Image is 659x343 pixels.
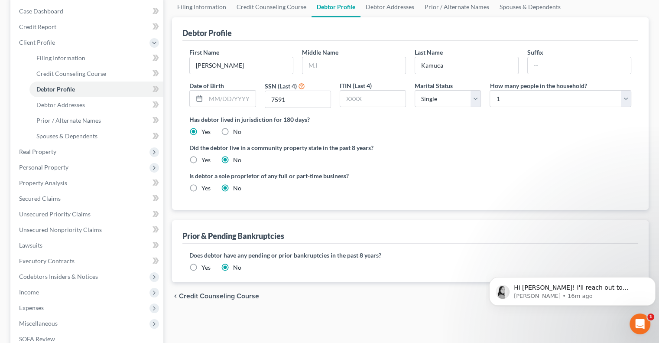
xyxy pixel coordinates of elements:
[36,85,75,93] span: Debtor Profile
[201,184,211,193] label: Yes
[19,320,58,327] span: Miscellaneous
[12,175,163,191] a: Property Analysis
[490,81,587,90] label: How many people in the household?
[265,82,297,91] label: SSN (Last 4)
[486,259,659,320] iframe: Intercom notifications message
[340,81,372,90] label: ITIN (Last 4)
[182,28,232,38] div: Debtor Profile
[302,48,338,57] label: Middle Name
[182,231,284,241] div: Prior & Pending Bankruptcies
[19,273,98,280] span: Codebtors Insiders & Notices
[29,50,163,66] a: Filing Information
[233,127,241,136] label: No
[19,288,39,296] span: Income
[29,82,163,97] a: Debtor Profile
[233,156,241,164] label: No
[528,57,631,74] input: --
[19,210,91,218] span: Unsecured Priority Claims
[19,7,63,15] span: Case Dashboard
[29,66,163,82] a: Credit Counseling Course
[206,91,255,107] input: MM/DD/YYYY
[29,97,163,113] a: Debtor Addresses
[189,171,406,180] label: Is debtor a sole proprietor of any full or part-time business?
[19,257,75,265] span: Executory Contracts
[201,156,211,164] label: Yes
[36,132,97,140] span: Spouses & Dependents
[189,251,631,260] label: Does debtor have any pending or prior bankruptcies in the past 8 years?
[19,148,56,155] span: Real Property
[265,91,331,108] input: XXXX
[415,57,518,74] input: --
[19,304,44,311] span: Expenses
[201,127,211,136] label: Yes
[19,335,55,343] span: SOFA Review
[172,293,179,300] i: chevron_left
[189,115,631,124] label: Has debtor lived in jurisdiction for 180 days?
[12,253,163,269] a: Executory Contracts
[19,195,61,202] span: Secured Claims
[233,263,241,272] label: No
[647,314,654,320] span: 1
[19,242,42,249] span: Lawsuits
[19,39,55,46] span: Client Profile
[630,314,650,334] iframe: Intercom live chat
[415,81,453,90] label: Marital Status
[189,48,219,57] label: First Name
[29,128,163,144] a: Spouses & Dependents
[19,226,102,233] span: Unsecured Nonpriority Claims
[12,19,163,35] a: Credit Report
[172,293,259,300] button: chevron_left Credit Counseling Course
[189,143,631,152] label: Did the debtor live in a community property state in the past 8 years?
[302,57,406,74] input: M.I
[19,179,67,186] span: Property Analysis
[190,57,293,74] input: --
[340,91,406,107] input: XXXX
[179,293,259,300] span: Credit Counseling Course
[12,206,163,222] a: Unsecured Priority Claims
[36,70,106,77] span: Credit Counseling Course
[19,23,56,30] span: Credit Report
[233,184,241,193] label: No
[415,48,443,57] label: Last Name
[12,3,163,19] a: Case Dashboard
[527,48,543,57] label: Suffix
[12,238,163,253] a: Lawsuits
[36,101,85,108] span: Debtor Addresses
[201,263,211,272] label: Yes
[19,163,68,171] span: Personal Property
[12,222,163,238] a: Unsecured Nonpriority Claims
[29,113,163,128] a: Prior / Alternate Names
[36,54,85,62] span: Filing Information
[36,117,101,124] span: Prior / Alternate Names
[189,81,224,90] label: Date of Birth
[12,191,163,206] a: Secured Claims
